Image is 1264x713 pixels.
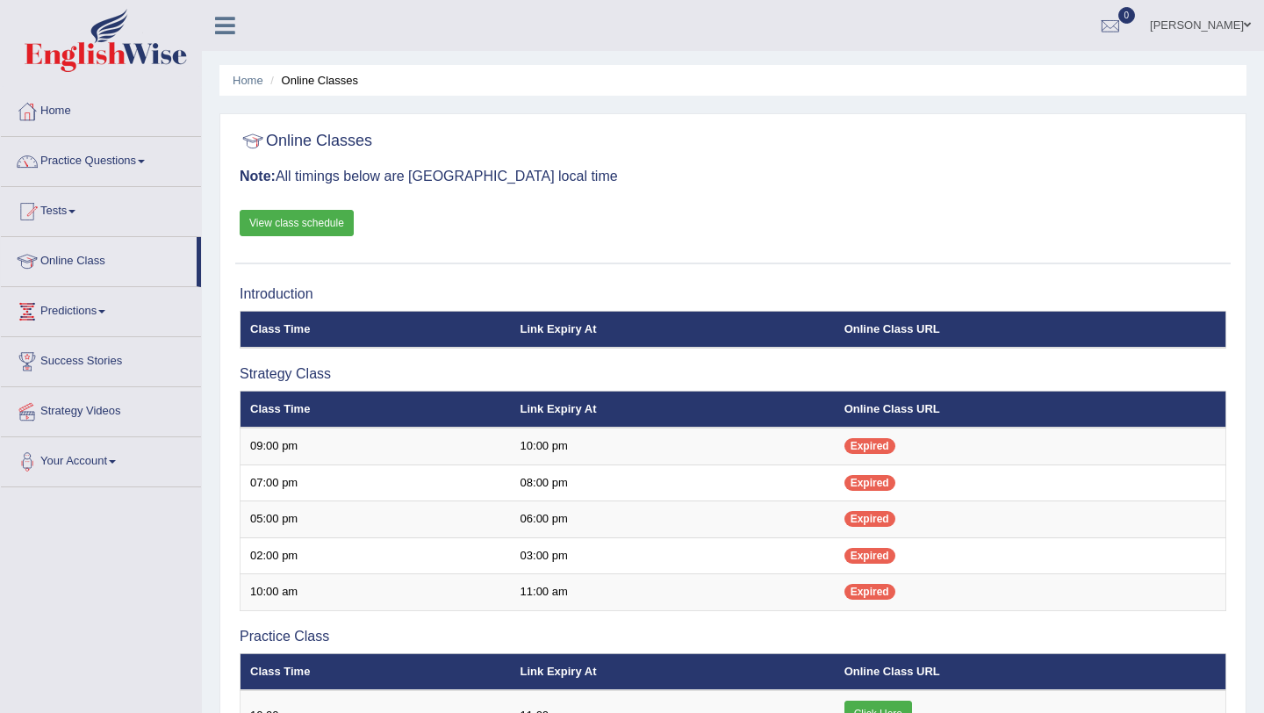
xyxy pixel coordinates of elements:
th: Class Time [241,653,511,690]
td: 08:00 pm [511,465,835,501]
span: Expired [844,584,895,600]
span: Expired [844,438,895,454]
span: 0 [1118,7,1136,24]
a: Home [1,87,201,131]
a: Strategy Videos [1,387,201,431]
th: Link Expiry At [511,391,835,428]
a: Home [233,74,263,87]
a: Practice Questions [1,137,201,181]
h3: Practice Class [240,629,1226,645]
td: 07:00 pm [241,465,511,501]
td: 05:00 pm [241,501,511,538]
li: Online Classes [266,72,358,89]
b: Note: [240,169,276,184]
span: Expired [844,511,895,527]
h3: All timings below are [GEOGRAPHIC_DATA] local time [240,169,1226,184]
h3: Introduction [240,286,1226,302]
td: 10:00 pm [511,428,835,465]
td: 11:00 am [511,574,835,611]
th: Class Time [241,391,511,428]
td: 02:00 pm [241,537,511,574]
td: 03:00 pm [511,537,835,574]
a: Success Stories [1,337,201,381]
h2: Online Classes [240,128,372,155]
span: Expired [844,548,895,564]
td: 09:00 pm [241,428,511,465]
a: Predictions [1,287,201,331]
span: Expired [844,475,895,491]
a: Online Class [1,237,197,281]
th: Online Class URL [835,311,1226,348]
th: Class Time [241,311,511,348]
th: Online Class URL [835,391,1226,428]
a: View class schedule [240,210,354,236]
td: 10:00 am [241,574,511,611]
a: Tests [1,187,201,231]
td: 06:00 pm [511,501,835,538]
th: Online Class URL [835,653,1226,690]
th: Link Expiry At [511,311,835,348]
th: Link Expiry At [511,653,835,690]
h3: Strategy Class [240,366,1226,382]
a: Your Account [1,437,201,481]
